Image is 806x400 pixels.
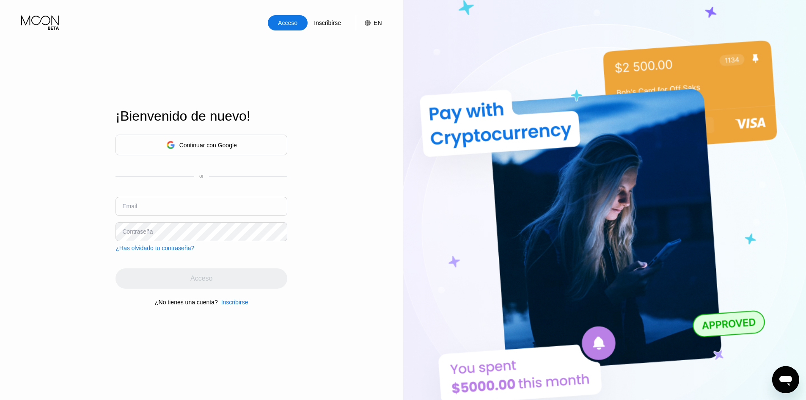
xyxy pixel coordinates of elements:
[116,135,287,155] div: Continuar con Google
[221,299,248,306] div: Inscribirse
[218,299,248,306] div: Inscribirse
[116,245,194,251] div: ¿Has olvidado tu contraseña?
[122,228,153,235] div: Contraseña
[277,19,298,27] div: Acceso
[374,19,382,26] div: EN
[772,366,799,393] iframe: Botón para iniciar la ventana de mensajería
[308,15,347,30] div: Inscribirse
[356,15,382,30] div: EN
[199,173,204,179] div: or
[313,19,342,27] div: Inscribirse
[122,203,137,210] div: Email
[116,108,287,124] div: ¡Bienvenido de nuevo!
[179,142,237,149] div: Continuar con Google
[155,299,218,306] div: ¿No tienes una cuenta?
[268,15,308,30] div: Acceso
